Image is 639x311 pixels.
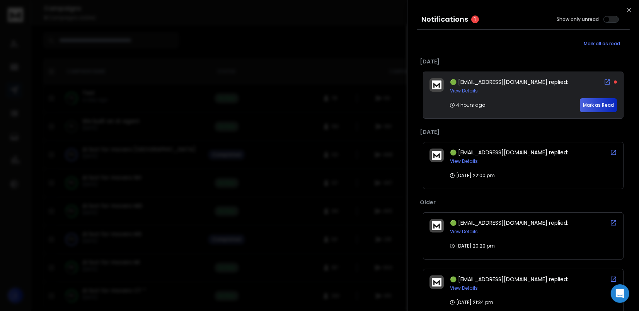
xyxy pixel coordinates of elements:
[420,198,627,206] p: Older
[421,14,468,25] h3: Notifications
[432,151,441,160] img: logo
[450,149,568,156] span: 🟢 [EMAIL_ADDRESS][DOMAIN_NAME] replied:
[450,88,478,94] button: View Details
[450,243,495,249] p: [DATE] 20:29 pm
[420,58,627,65] p: [DATE]
[611,284,629,303] div: Open Intercom Messenger
[450,158,478,164] button: View Details
[420,128,627,136] p: [DATE]
[580,98,617,112] button: Mark as Read
[450,285,478,291] button: View Details
[450,219,568,227] span: 🟢 [EMAIL_ADDRESS][DOMAIN_NAME] replied:
[450,299,493,306] p: [DATE] 21:34 pm
[432,278,441,287] img: logo
[450,275,568,283] span: 🟢 [EMAIL_ADDRESS][DOMAIN_NAME] replied:
[450,102,485,108] p: 4 hours ago
[450,229,478,235] button: View Details
[450,173,495,179] p: [DATE] 22:00 pm
[557,16,599,22] label: Show only unread
[584,41,620,47] span: Mark all as read
[432,80,441,89] img: logo
[574,36,630,51] button: Mark all as read
[471,15,479,23] span: 1
[432,221,441,230] img: logo
[450,78,568,86] span: 🟢 [EMAIL_ADDRESS][DOMAIN_NAME] replied:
